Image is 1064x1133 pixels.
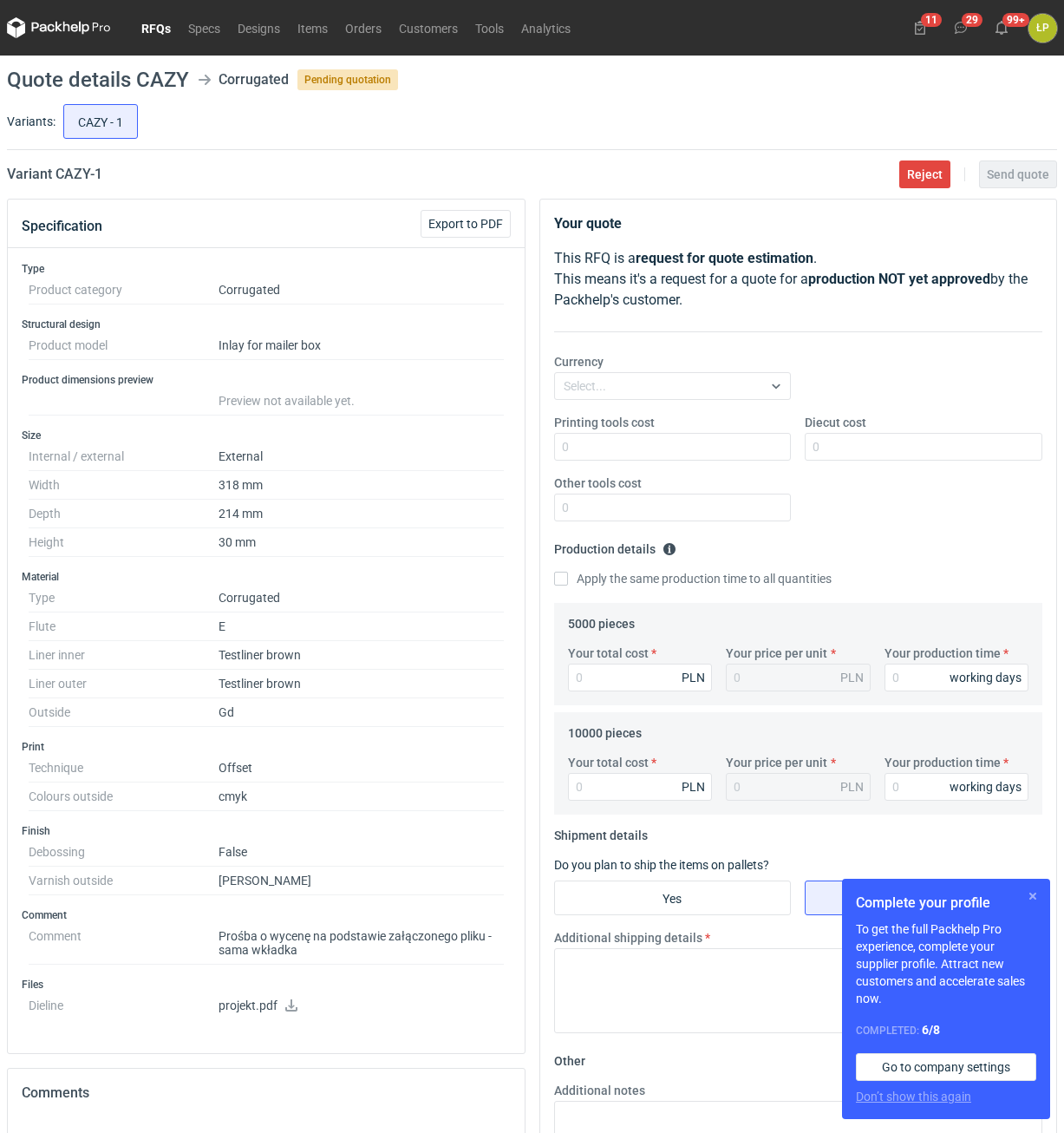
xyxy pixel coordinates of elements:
[22,318,511,331] h3: Structural design
[22,824,511,838] h3: Finish
[856,1021,1036,1039] div: Completed:
[29,641,219,670] dt: Liner inner
[219,670,504,698] dd: Testliner brown
[22,978,511,992] h3: Files
[1028,14,1057,43] button: ŁP
[988,14,1015,42] button: 99+
[922,1023,940,1037] strong: 6 / 8
[219,500,504,528] dd: 214 mm
[22,908,511,922] h3: Comment
[7,69,189,90] h1: Quote details CAZY
[7,164,102,185] h2: Variant CAZY - 1
[219,584,504,612] dd: Corrugated
[554,1082,645,1099] label: Additional notes
[1022,886,1043,907] button: Skip for now
[180,17,229,38] a: Specs
[554,535,676,556] legend: Production details
[568,645,649,662] label: Your total cost
[22,570,511,584] h3: Material
[219,528,504,557] dd: 30 mm
[29,698,219,727] dt: Outside
[29,500,219,528] dt: Depth
[884,664,1029,691] input: 0
[29,670,219,698] dt: Liner outer
[219,754,504,783] dd: Offset
[554,248,1043,311] p: This RFQ is a . This means it's a request for a quote for a by the Packhelp's customer.
[219,331,504,360] dd: Inlay for mailer box
[29,992,219,1026] dt: Dieline
[947,14,975,42] button: 29
[219,783,504,811] dd: cmyk
[29,528,219,557] dt: Height
[29,754,219,783] dt: Technique
[554,494,792,521] input: 0
[421,210,511,238] button: Export to PDF
[568,773,713,801] input: 0
[63,104,138,139] label: CAZY - 1
[805,414,866,431] label: Diecut cost
[133,17,180,38] a: RFQs
[219,641,504,670] dd: Testliner brown
[22,429,511,442] h3: Size
[856,1088,971,1105] button: Don’t show this again
[219,867,504,895] dd: [PERSON_NAME]
[29,331,219,360] dt: Product model
[467,17,512,38] a: Tools
[7,113,55,130] label: Variants:
[22,740,511,754] h3: Print
[219,394,355,408] span: Preview not available yet.
[884,773,1029,801] input: 0
[428,218,503,230] span: Export to PDF
[219,612,504,641] dd: E
[29,584,219,612] dt: Type
[568,664,713,691] input: 0
[726,754,827,771] label: Your price per unit
[22,262,511,276] h3: Type
[568,610,635,631] legend: 5000 pieces
[29,612,219,641] dt: Flute
[979,160,1057,188] button: Send quote
[682,778,705,796] div: PLN
[554,215,622,232] strong: Your quote
[899,160,950,188] button: Reject
[554,881,792,915] label: Yes
[808,271,990,287] strong: production NOT yet approved
[906,14,934,42] button: 11
[29,838,219,867] dt: Debossing
[22,373,511,387] h3: Product dimensions preview
[840,669,864,686] div: PLN
[29,783,219,811] dt: Colours outside
[856,920,1036,1007] p: To get the full Packhelp Pro experience, complete your supplier profile. Attract new customers an...
[554,858,769,872] label: Do you plan to ship the items on pallets?
[219,471,504,500] dd: 318 mm
[29,276,219,305] dt: Product category
[219,999,504,1014] p: projekt.pdf
[805,881,1042,915] label: No
[636,250,813,266] strong: request for quote estimation
[987,168,1049,180] span: Send quote
[336,17,390,38] a: Orders
[219,922,504,965] dd: Prośba o wycenę na podstawie załączonego pliku - sama wkładka
[554,570,832,587] label: Apply the same production time to all quantities
[1028,14,1057,43] div: Łukasz Postawa
[554,414,655,431] label: Printing tools cost
[29,867,219,895] dt: Varnish outside
[856,1053,1036,1081] a: Go to company settings
[219,276,504,305] dd: Corrugated
[554,1047,585,1068] legend: Other
[564,377,606,395] div: Select...
[568,754,649,771] label: Your total cost
[726,645,827,662] label: Your price per unit
[805,433,1042,461] input: 0
[390,17,467,38] a: Customers
[512,17,579,38] a: Analytics
[554,353,604,370] label: Currency
[950,778,1022,796] div: working days
[554,433,792,461] input: 0
[22,1083,511,1104] h2: Comments
[884,754,1001,771] label: Your production time
[29,471,219,500] dt: Width
[219,698,504,727] dd: Gd
[219,69,289,90] div: Corrugated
